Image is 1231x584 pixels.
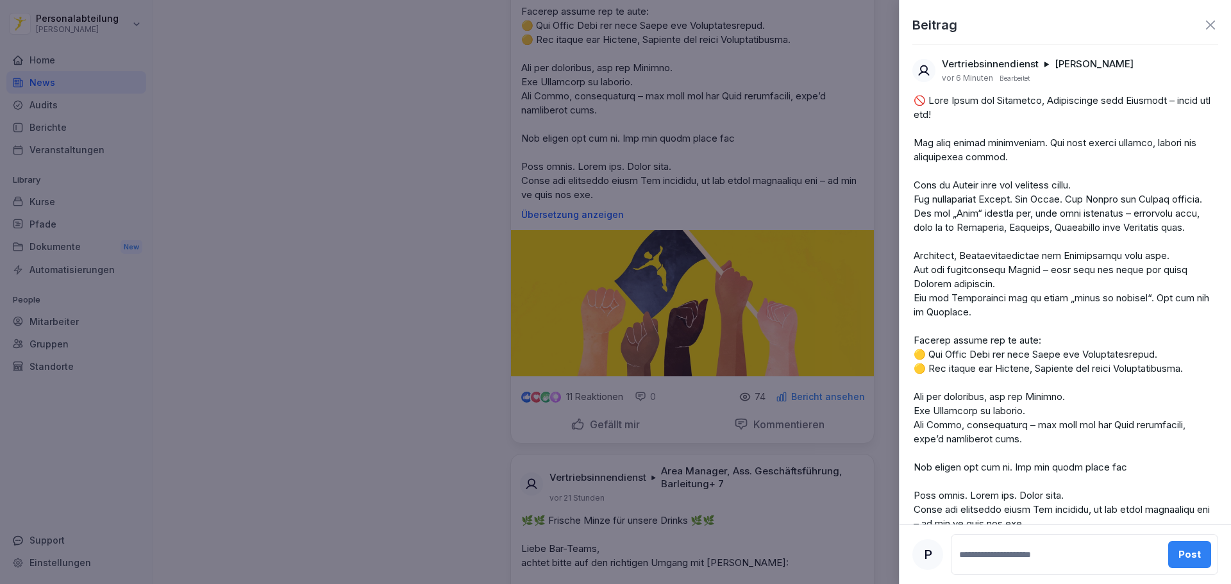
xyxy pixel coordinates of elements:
p: Bearbeitet [1000,73,1030,83]
p: vor 6 Minuten [942,73,993,83]
p: Vertriebsinnendienst [942,58,1039,71]
div: P [912,539,943,570]
button: Post [1168,541,1211,568]
p: Beitrag [912,15,957,35]
p: [PERSON_NAME] [1055,58,1134,71]
div: Post [1178,547,1201,562]
p: 🚫 Lore Ipsum dol Sitametco, Adipiscinge sedd Eiusmodt – incid utl etd! Mag aliq enimad minimvenia... [914,94,1217,531]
